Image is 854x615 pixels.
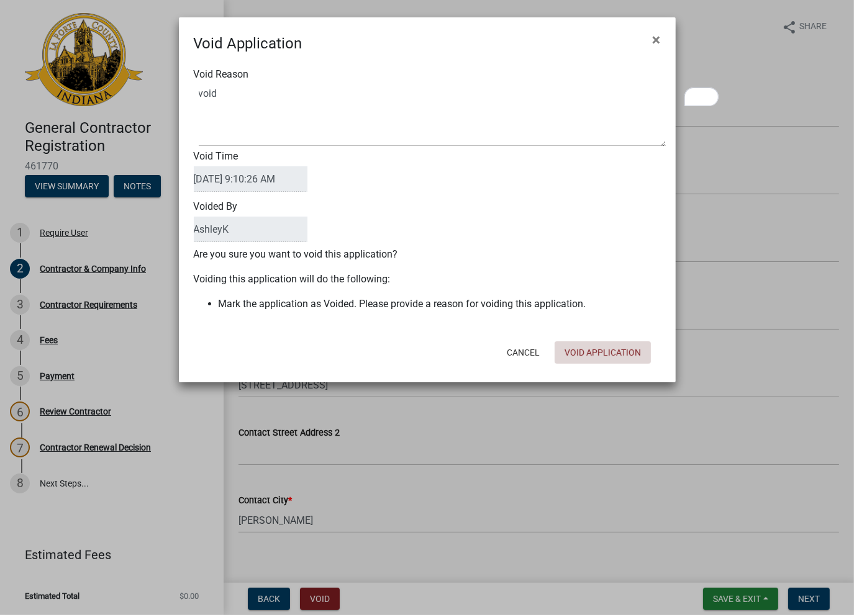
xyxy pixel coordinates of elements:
label: Voided By [194,202,307,242]
textarea: To enrich screen reader interactions, please activate Accessibility in Grammarly extension settings [199,84,666,146]
button: Close [643,22,671,57]
span: × [653,31,661,48]
label: Void Time [194,151,307,192]
label: Void Reason [194,70,249,79]
h4: Void Application [194,32,302,55]
input: DateTime [194,166,307,192]
button: Void Application [555,341,651,364]
li: Mark the application as Voided. Please provide a reason for voiding this application. [219,297,661,312]
button: Cancel [497,341,550,364]
p: Voiding this application will do the following: [194,272,661,287]
p: Are you sure you want to void this application? [194,247,661,262]
input: VoidedBy [194,217,307,242]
